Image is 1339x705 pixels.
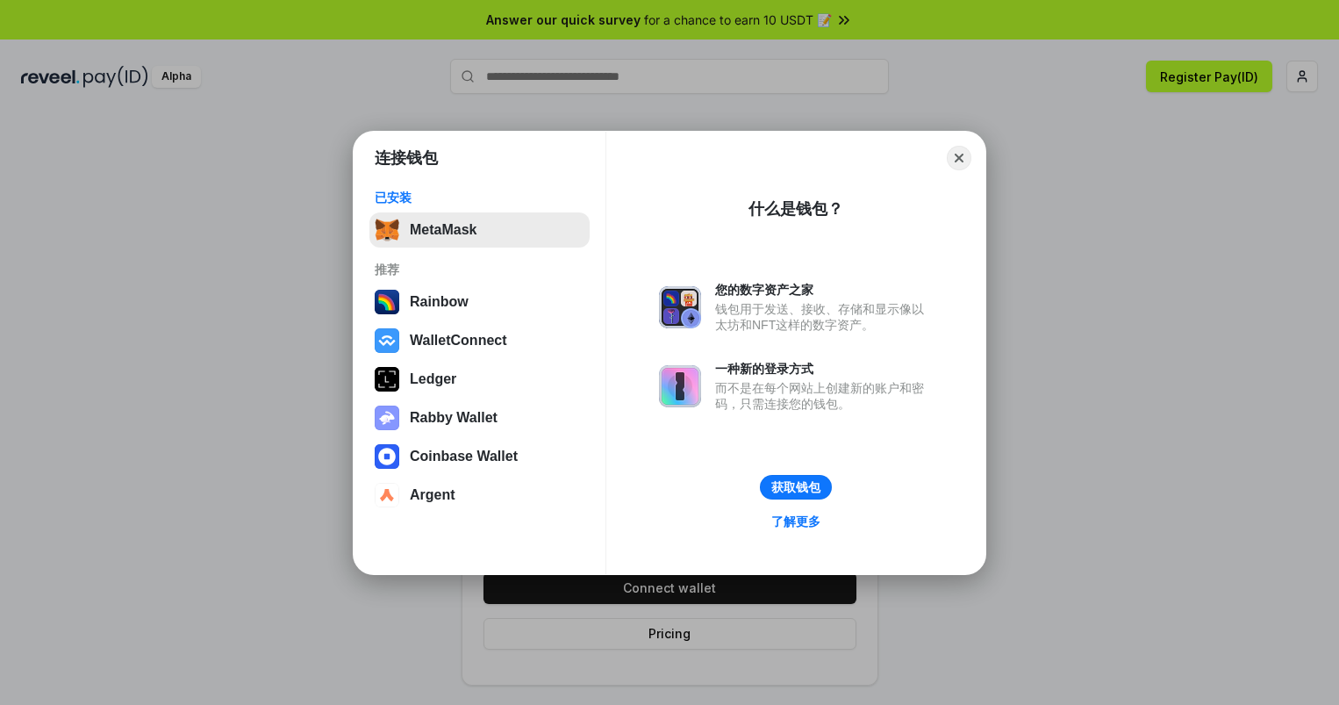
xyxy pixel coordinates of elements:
div: 已安装 [375,190,584,205]
div: MetaMask [410,222,476,238]
div: 钱包用于发送、接收、存储和显示像以太坊和NFT这样的数字资产。 [715,301,933,333]
div: Rabby Wallet [410,410,498,426]
img: svg+xml,%3Csvg%20fill%3D%22none%22%20height%3D%2233%22%20viewBox%3D%220%200%2035%2033%22%20width%... [375,218,399,242]
button: Ledger [369,362,590,397]
div: Ledger [410,371,456,387]
button: MetaMask [369,212,590,248]
div: 一种新的登录方式 [715,361,933,377]
img: svg+xml,%3Csvg%20xmlns%3D%22http%3A%2F%2Fwww.w3.org%2F2000%2Fsvg%22%20fill%3D%22none%22%20viewBox... [659,286,701,328]
h1: 连接钱包 [375,147,438,169]
button: Close [947,146,971,170]
div: Argent [410,487,455,503]
div: 获取钱包 [771,479,820,495]
button: 获取钱包 [760,475,832,500]
img: svg+xml,%3Csvg%20width%3D%22120%22%20height%3D%22120%22%20viewBox%3D%220%200%20120%20120%22%20fil... [375,290,399,314]
button: Argent [369,478,590,513]
div: 而不是在每个网站上创建新的账户和密码，只需连接您的钱包。 [715,380,933,412]
div: 什么是钱包？ [748,198,843,219]
div: WalletConnect [410,333,507,349]
img: svg+xml,%3Csvg%20xmlns%3D%22http%3A%2F%2Fwww.w3.org%2F2000%2Fsvg%22%20fill%3D%22none%22%20viewBox... [375,406,399,430]
div: Rainbow [410,294,469,310]
img: svg+xml,%3Csvg%20xmlns%3D%22http%3A%2F%2Fwww.w3.org%2F2000%2Fsvg%22%20width%3D%2228%22%20height%3... [375,367,399,392]
div: 推荐 [375,262,584,277]
button: Rabby Wallet [369,400,590,435]
a: 了解更多 [761,510,831,533]
img: svg+xml,%3Csvg%20width%3D%2228%22%20height%3D%2228%22%20viewBox%3D%220%200%2028%2028%22%20fill%3D... [375,444,399,469]
button: WalletConnect [369,323,590,358]
img: svg+xml,%3Csvg%20width%3D%2228%22%20height%3D%2228%22%20viewBox%3D%220%200%2028%2028%22%20fill%3D... [375,483,399,507]
div: Coinbase Wallet [410,449,518,464]
div: 了解更多 [771,514,820,529]
button: Rainbow [369,284,590,320]
img: svg+xml,%3Csvg%20xmlns%3D%22http%3A%2F%2Fwww.w3.org%2F2000%2Fsvg%22%20fill%3D%22none%22%20viewBox... [659,365,701,407]
button: Coinbase Wallet [369,439,590,474]
div: 您的数字资产之家 [715,282,933,298]
img: svg+xml,%3Csvg%20width%3D%2228%22%20height%3D%2228%22%20viewBox%3D%220%200%2028%2028%22%20fill%3D... [375,328,399,353]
